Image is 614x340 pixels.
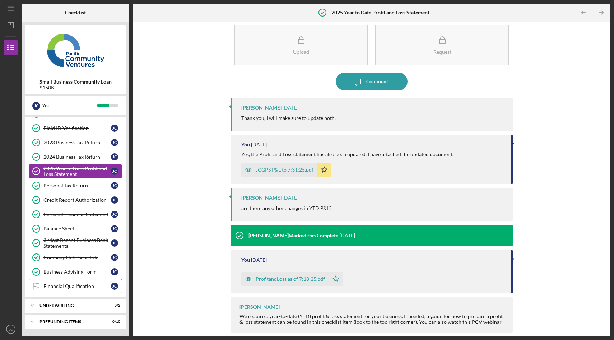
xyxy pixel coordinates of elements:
div: J C [111,239,118,247]
div: [PERSON_NAME] Marked this Complete [248,233,338,238]
div: We require a year-to-date (YTD) profit & loss statement for your business. If needed, a guide for... [239,313,506,331]
div: 0 / 10 [107,320,120,324]
button: JCGPS P&L to 7:31:25.pdf [241,163,331,177]
div: Prefunding Items [39,320,102,324]
a: 2025 Year to Date Profit and Loss StatementJC [29,164,122,178]
div: J C [111,254,118,261]
div: J C [111,153,118,160]
time: 2025-09-04 04:54 [251,142,267,148]
div: J C [111,196,118,204]
div: J C [111,225,118,232]
div: Personal Financial Statement [43,211,111,217]
div: J C [111,211,118,218]
a: Business Advising FormJC [29,265,122,279]
button: JC [4,322,18,336]
p: Thank you, I will make sure to update both. [241,114,336,122]
time: 2025-07-28 21:16 [339,233,355,238]
div: Company Debt Schedule [43,255,111,260]
div: J C [111,168,118,175]
div: JCGPS P&L to 7:31:25.pdf [256,167,313,173]
div: J C [111,125,118,132]
div: J C [111,139,118,146]
time: 2025-09-04 16:42 [283,105,298,111]
div: Balance Sheet [43,226,111,232]
b: Checklist [65,10,86,15]
a: Credit Report AuthorizationJC [29,193,122,207]
a: Balance SheetJC [29,222,122,236]
div: Request [433,49,451,55]
div: Business Advising Form [43,269,111,275]
a: Company Debt ScheduleJC [29,250,122,265]
div: Underwriting [39,303,102,308]
div: J C [111,283,118,290]
div: 2025 Year to Date Profit and Loss Statement [43,166,111,177]
button: ProfitandLoss as of 7:18:25.pdf [241,272,343,286]
div: You [42,99,97,112]
div: [PERSON_NAME] [241,195,282,201]
div: Credit Report Authorization [43,197,111,203]
a: 2024 Business Tax ReturnJC [29,150,122,164]
div: 0 / 2 [107,303,120,308]
div: J C [111,268,118,275]
button: Upload [234,24,368,65]
div: Yes, the Profit and Loss statement has also been updated. I have attached the updated document. [241,152,453,157]
a: Personal Tax ReturnJC [29,178,122,193]
div: ProfitandLoss as of 7:18:25.pdf [256,276,325,282]
div: Upload [293,49,309,55]
div: 2024 Business Tax Return [43,154,111,160]
button: Comment [336,73,408,90]
button: Request [375,24,509,65]
a: Plaid ID VerificationJC [29,121,122,135]
div: Plaid ID Verification [43,125,111,131]
div: [PERSON_NAME] [241,105,282,111]
div: $150K [39,85,112,90]
a: 2023 Business Tax ReturnJC [29,135,122,150]
a: 3 Most Recent Business Bank StatementsJC [29,236,122,250]
div: You [241,142,250,148]
div: J C [32,102,40,110]
text: JC [9,327,13,331]
a: Personal Financial StatementJC [29,207,122,222]
img: Product logo [25,29,126,72]
div: 3 Most Recent Business Bank Statements [43,237,111,249]
div: [PERSON_NAME] [239,304,280,310]
div: Financial Qualification [43,283,111,289]
a: Financial QualificationJC [29,279,122,293]
div: 2023 Business Tax Return [43,140,111,145]
p: are there any other changes in YTD P&L? [241,204,331,212]
b: Small Business Community Loan [39,79,112,85]
div: Personal Tax Return [43,183,111,188]
time: 2025-07-18 20:20 [251,257,267,263]
div: You [241,257,250,263]
div: J C [111,182,118,189]
time: 2025-09-04 04:49 [283,195,298,201]
div: Comment [366,73,388,90]
b: 2025 Year to Date Profit and Loss Statement [331,10,429,15]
